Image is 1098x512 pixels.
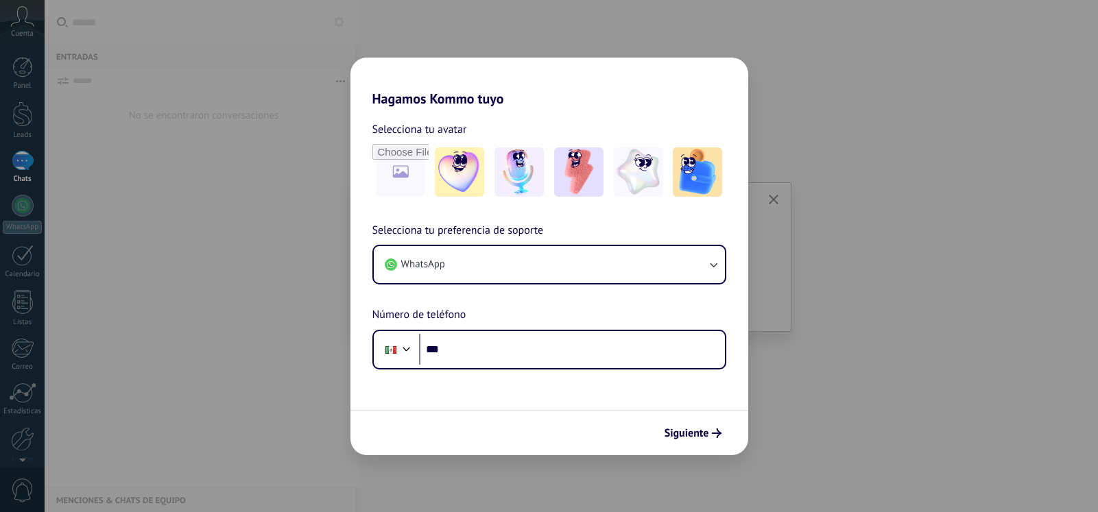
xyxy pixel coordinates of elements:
[374,246,725,283] button: WhatsApp
[350,58,748,107] h2: Hagamos Kommo tuyo
[435,147,484,197] img: -1.jpeg
[673,147,722,197] img: -5.jpeg
[372,306,466,324] span: Número de teléfono
[665,428,709,438] span: Siguiente
[494,147,544,197] img: -2.jpeg
[401,258,445,271] span: WhatsApp
[614,147,663,197] img: -4.jpeg
[372,222,544,240] span: Selecciona tu preferencia de soporte
[378,335,404,364] div: Mexico: + 52
[658,422,728,445] button: Siguiente
[372,121,467,138] span: Selecciona tu avatar
[554,147,604,197] img: -3.jpeg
